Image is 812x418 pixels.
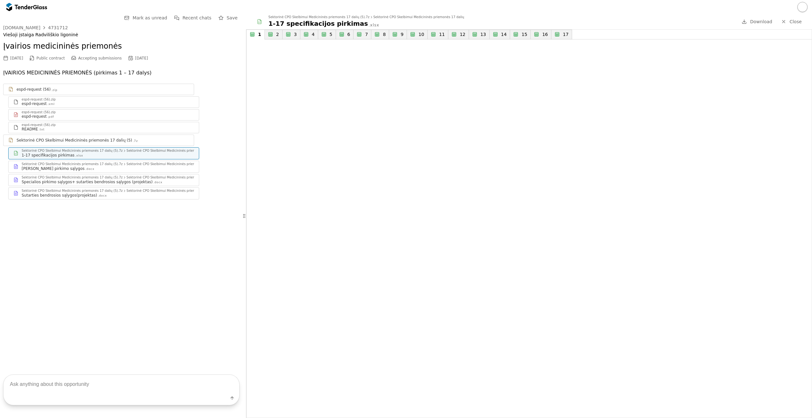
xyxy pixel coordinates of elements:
[127,176,217,179] div: Sektorinė CPO Skelbimui Medicininės priemonės 17 dalių
[17,87,51,92] div: espd-request (56)
[22,114,47,119] div: espd-request
[22,101,47,106] div: espd-request
[10,56,23,60] div: [DATE]
[3,25,40,30] div: [DOMAIN_NAME]
[135,56,148,60] div: [DATE]
[3,84,194,95] a: espd-request (56).zip
[294,32,297,37] div: 3
[98,194,107,198] div: .docx
[22,123,56,127] div: espd-request (56).zip
[789,19,801,24] span: Close
[22,179,153,185] div: Specialios pirkimo sąlygos+ sutarties bendrosios sąlygos (projektas)
[133,139,138,143] div: .7z
[401,32,403,37] div: 9
[51,88,57,92] div: .zip
[22,163,123,166] div: Sektorinė CPO Skelbimui Medicininės priemonės 17 dalių (5).7z
[8,174,199,186] a: Sektorinė CPO Skelbimui Medicininės priemonės 17 dalių (5).7zSektorinė CPO Skelbimui Medicininės ...
[22,189,123,192] div: Sektorinė CPO Skelbimui Medicininės priemonės 17 dalių (5).7z
[47,115,54,119] div: .pdf
[227,15,237,20] span: Save
[3,68,240,77] p: ĮVAIRIOS MEDICININĖS PRIEMONĖS (pirkimas 1 – 17 dalys)
[480,32,486,37] div: 13
[373,16,464,19] div: Sektorinė CPO Skelbimui Medicininės priemonės 17 dalių
[133,15,167,20] span: Mark as unread
[439,32,445,37] div: 11
[22,166,85,171] div: [PERSON_NAME] pirkimo sąlygos
[8,122,199,133] a: espd-request (56).zipREADME.txt
[22,111,56,114] div: espd-request (56).zip
[418,32,424,37] div: 10
[78,56,122,60] span: Accepting submissions
[127,163,217,166] div: Sektorinė CPO Skelbimui Medicininės priemonės 17 dalių
[8,147,199,159] a: Sektorinė CPO Skelbimui Medicininės priemonės 17 dalių (5).7zSektorinė CPO Skelbimui Medicininės ...
[750,19,772,24] span: Download
[269,19,368,28] div: 1-17 specifikacijos pirkimas
[269,16,370,19] div: Sektorinė CPO Skelbimui Medicininės priemonės 17 dalių (5).7z
[122,14,169,22] button: Mark as unread
[17,138,132,143] div: Sektorinė CPO Skelbimui Medicininės priemonės 17 dalių (5)
[542,32,548,37] div: 16
[22,98,56,101] div: espd-request (56).zip
[347,32,350,37] div: 6
[276,32,279,37] div: 2
[330,32,332,37] div: 5
[22,149,123,152] div: Sektorinė CPO Skelbimui Medicininės priemonės 17 dalių (5).7z
[48,25,68,30] div: 4731712
[127,149,217,152] div: Sektorinė CPO Skelbimui Medicininės priemonės 17 dalių
[368,23,379,28] div: .xlsx
[8,161,199,173] a: Sektorinė CPO Skelbimui Medicininės priemonės 17 dalių (5).7zSektorinė CPO Skelbimui Medicininės ...
[383,32,386,37] div: 8
[365,32,368,37] div: 7
[127,189,217,192] div: Sektorinė CPO Skelbimui Medicininės priemonės 17 dalių
[216,14,239,22] button: Save
[3,135,194,146] a: Sektorinė CPO Skelbimui Medicininės priemonės 17 dalių (5).7z
[258,32,261,37] div: 1
[38,128,45,132] div: .txt
[75,154,83,158] div: .xlsx
[3,25,68,30] a: [DOMAIN_NAME]4731712
[182,15,211,20] span: Recent chats
[85,167,94,171] div: .docx
[521,32,527,37] div: 15
[22,176,123,179] div: Sektorinė CPO Skelbimui Medicininės priemonės 17 dalių (5).7z
[501,32,507,37] div: 14
[47,102,55,106] div: .xml
[22,193,97,198] div: Sutarties bendrosios sąlygos(projektas)
[460,32,465,37] div: 12
[8,96,199,108] a: espd-request (56).zipespd-request.xml
[312,32,315,37] div: 4
[8,109,199,121] a: espd-request (56).zipespd-request.pdf
[3,41,240,52] h2: Įvairios medicininės priemonės
[37,56,65,60] span: Public contract
[153,180,163,185] div: .docx
[563,32,569,37] div: 17
[22,127,38,132] div: README
[740,18,774,26] a: Download
[3,32,240,38] div: Viešoji įstaiga Radviliškio ligoninė
[172,14,213,22] button: Recent chats
[777,18,806,26] a: Close
[22,153,74,158] div: 1-17 specifikacijos pirkimas
[8,187,199,199] a: Sektorinė CPO Skelbimui Medicininės priemonės 17 dalių (5).7zSektorinė CPO Skelbimui Medicininės ...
